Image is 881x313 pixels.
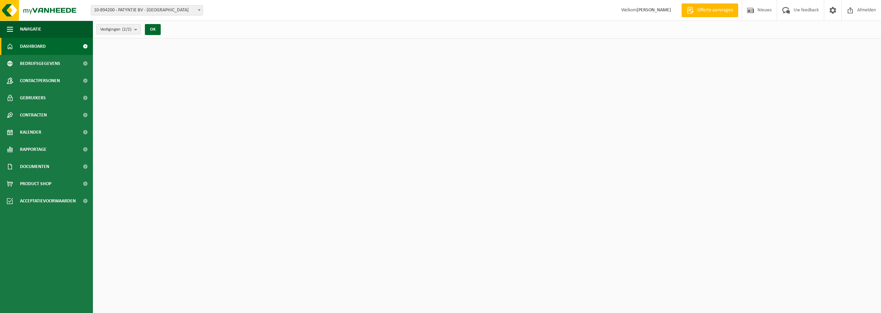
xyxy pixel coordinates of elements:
[20,124,41,141] span: Kalender
[91,5,203,15] span: 10-894200 - PATYNTJE BV - GENT
[145,24,161,35] button: OK
[20,141,46,158] span: Rapportage
[20,38,46,55] span: Dashboard
[20,55,60,72] span: Bedrijfsgegevens
[100,24,131,35] span: Vestigingen
[20,192,76,210] span: Acceptatievoorwaarden
[20,72,60,89] span: Contactpersonen
[637,8,671,13] strong: [PERSON_NAME]
[91,5,203,15] span: 10-894200 - PATYNTJE BV - GENT
[96,24,141,34] button: Vestigingen(2/2)
[20,175,51,192] span: Product Shop
[20,158,49,175] span: Documenten
[696,7,735,14] span: Offerte aanvragen
[20,107,47,124] span: Contracten
[122,27,131,32] count: (2/2)
[681,3,738,17] a: Offerte aanvragen
[20,89,46,107] span: Gebruikers
[20,21,41,38] span: Navigatie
